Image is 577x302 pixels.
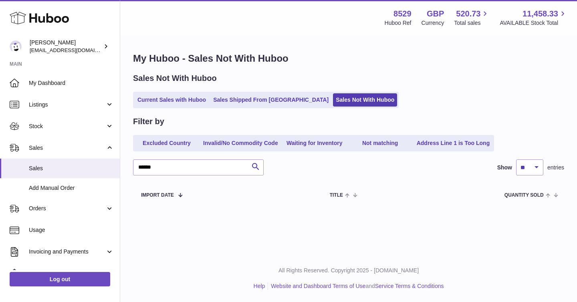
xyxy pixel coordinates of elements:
a: Help [254,283,265,289]
a: Log out [10,272,110,286]
span: Invoicing and Payments [29,248,105,256]
a: Not matching [348,137,412,150]
a: Service Terms & Conditions [375,283,444,289]
a: 11,458.33 AVAILABLE Stock Total [500,8,567,27]
span: Sales [29,144,105,152]
a: Invalid/No Commodity Code [200,137,281,150]
a: Sales Shipped From [GEOGRAPHIC_DATA] [210,93,331,107]
span: My Dashboard [29,79,114,87]
span: AVAILABLE Stock Total [500,19,567,27]
a: Excluded Country [135,137,199,150]
span: Add Manual Order [29,184,114,192]
a: 520.73 Total sales [454,8,490,27]
span: Cases [29,270,114,277]
span: Orders [29,205,105,212]
span: Total sales [454,19,490,27]
strong: GBP [427,8,444,19]
div: [PERSON_NAME] [30,39,102,54]
span: Quantity Sold [504,193,544,198]
h2: Filter by [133,116,164,127]
a: Website and Dashboard Terms of Use [271,283,365,289]
label: Show [497,164,512,171]
a: Sales Not With Huboo [333,93,397,107]
span: [EMAIL_ADDRESS][DOMAIN_NAME] [30,47,118,53]
span: 11,458.33 [523,8,558,19]
div: Currency [422,19,444,27]
span: Sales [29,165,114,172]
span: entries [547,164,564,171]
strong: 8529 [393,8,412,19]
span: Title [330,193,343,198]
a: Current Sales with Huboo [135,93,209,107]
img: admin@redgrass.ch [10,40,22,52]
span: Usage [29,226,114,234]
a: Address Line 1 is Too Long [414,137,493,150]
span: Stock [29,123,105,130]
h1: My Huboo - Sales Not With Huboo [133,52,564,65]
span: 520.73 [456,8,480,19]
h2: Sales Not With Huboo [133,73,217,84]
span: Import date [141,193,174,198]
a: Waiting for Inventory [282,137,347,150]
li: and [268,282,444,290]
div: Huboo Ref [385,19,412,27]
p: All Rights Reserved. Copyright 2025 - [DOMAIN_NAME] [127,267,571,274]
span: Listings [29,101,105,109]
